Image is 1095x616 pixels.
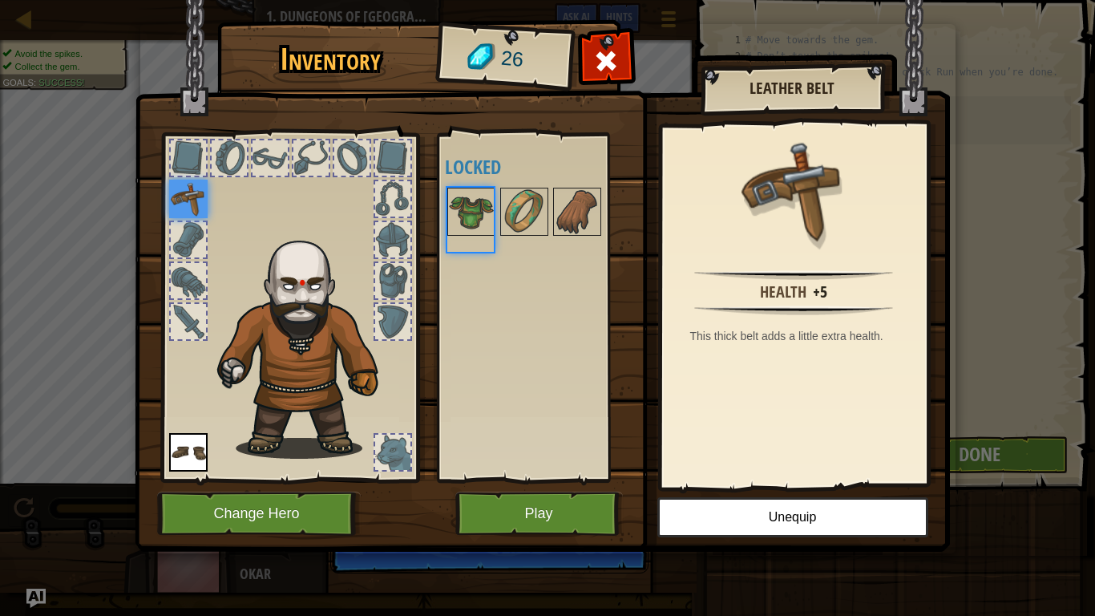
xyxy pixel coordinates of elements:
img: portrait.png [169,433,208,472]
img: hr.png [694,306,892,315]
img: portrait.png [741,138,846,242]
div: This thick belt adds a little extra health. [690,328,906,344]
h4: Locked [445,156,634,177]
button: Unequip [657,497,928,537]
button: Change Hero [157,492,361,536]
button: Play [455,492,623,536]
img: portrait.png [555,189,600,234]
img: goliath_hair.png [209,225,406,459]
img: portrait.png [502,189,547,234]
h2: Leather Belt [717,79,867,97]
div: Health [760,281,806,304]
span: 26 [499,44,524,75]
img: portrait.png [169,180,208,218]
div: +5 [813,281,827,304]
img: hr.png [694,270,892,280]
h1: Inventory [228,43,433,76]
